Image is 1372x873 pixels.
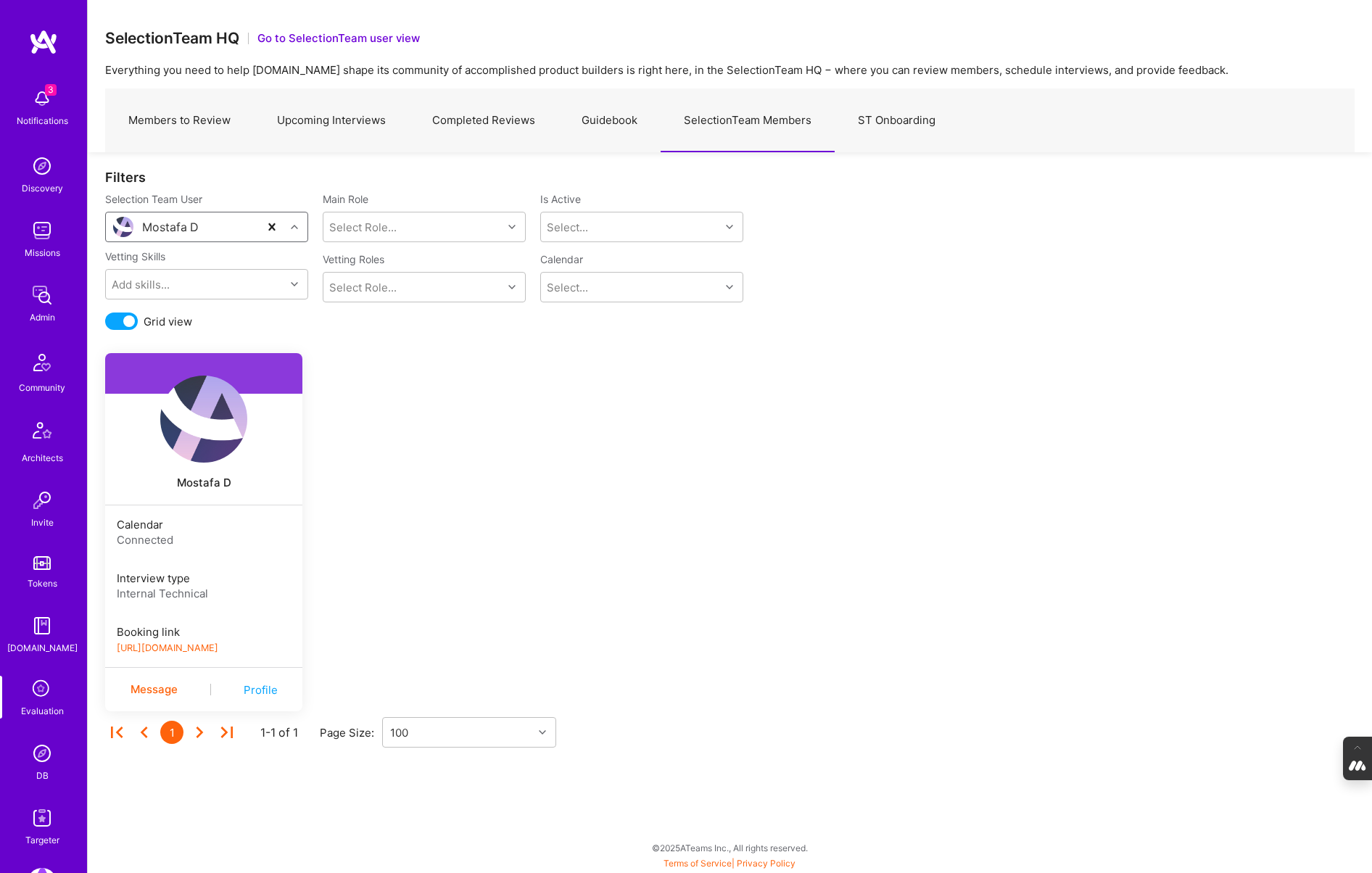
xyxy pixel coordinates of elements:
[28,803,57,832] img: Skill Targeter
[117,624,291,640] div: Booking link
[25,345,59,380] img: Community
[22,450,63,466] div: Architects
[117,586,291,601] div: Internal Technical
[664,858,732,869] a: Terms of Service
[539,729,546,736] i: icon Chevron
[254,89,409,152] a: Upcoming Interviews
[28,739,57,768] img: Admin Search
[87,829,1372,866] div: © 2025 ATeams Inc., All rights reserved.
[25,832,59,848] div: Targeter
[28,281,57,310] img: admin teamwork
[117,571,291,586] div: Interview type
[112,277,170,292] div: Add skills...
[17,113,68,128] div: Notifications
[329,220,397,235] div: Select Role...
[7,640,78,655] div: [DOMAIN_NAME]
[105,29,239,47] h3: SelectionTeam HQ
[409,89,558,152] a: Completed Reviews
[105,192,308,206] label: Selection Team User
[28,676,56,703] i: icon SelectionTeam
[105,170,1355,185] div: Filters
[835,89,959,152] a: ST Onboarding
[21,703,64,719] div: Evaluation
[28,611,57,640] img: guide book
[558,89,661,152] a: Guidebook
[508,223,516,231] i: icon Chevron
[117,642,218,653] a: [URL][DOMAIN_NAME]
[105,474,302,492] a: Mostafa D
[28,84,57,113] img: bell
[31,515,54,530] div: Invite
[260,725,298,740] div: 1-1 of 1
[29,29,58,55] img: logo
[160,721,183,744] div: 1
[244,682,278,698] a: Profile
[737,858,795,869] a: Privacy Policy
[547,220,588,235] div: Select...
[105,249,165,263] label: Vetting Skills
[547,280,588,295] div: Select...
[661,89,835,152] a: SelectionTeam Members
[105,62,1355,78] p: Everything you need to help [DOMAIN_NAME] shape its community of accomplished product builders is...
[117,532,291,547] div: Connected
[540,192,581,206] label: Is Active
[28,216,57,245] img: teamwork
[390,725,408,740] div: 100
[144,314,192,329] span: Grid view
[540,252,583,266] label: Calendar
[28,152,57,181] img: discovery
[664,858,795,869] span: |
[329,280,397,295] div: Select Role...
[117,517,291,532] div: Calendar
[25,245,60,260] div: Missions
[508,284,516,291] i: icon Chevron
[105,89,254,152] a: Members to Review
[257,30,420,46] button: Go to SelectionTeam user view
[320,725,382,740] div: Page Size:
[131,681,178,698] div: Message
[19,380,65,395] div: Community
[726,223,733,231] i: icon Chevron
[33,556,51,570] img: tokens
[36,768,49,783] div: DB
[323,192,526,206] label: Main Role
[142,220,198,235] div: Mostafa D
[160,376,247,463] img: User Avatar
[291,281,298,288] i: icon Chevron
[25,415,59,450] img: Architects
[22,181,63,196] div: Discovery
[30,310,55,325] div: Admin
[726,284,733,291] i: icon Chevron
[291,223,298,231] i: icon Chevron
[105,376,302,463] a: User Avatar
[323,252,526,266] label: Vetting Roles
[28,486,57,515] img: Invite
[45,84,57,96] span: 3
[28,576,57,591] div: Tokens
[113,217,133,237] img: User Avatar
